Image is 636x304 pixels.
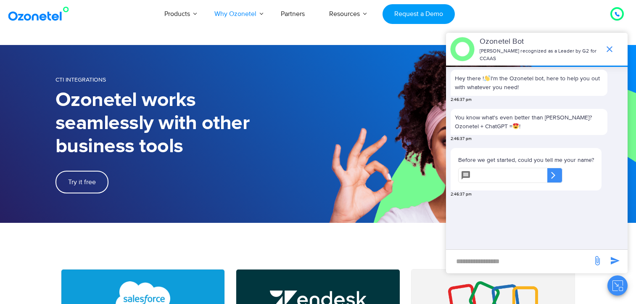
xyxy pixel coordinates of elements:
[607,275,628,296] button: Close chat
[589,252,606,269] span: send message
[455,113,603,131] p: You know what's even better than [PERSON_NAME]? Ozonetel + ChatGPT = !
[55,76,106,83] span: CTI Integrations
[451,97,472,103] span: 2:46:37 pm
[55,89,318,158] h1: Ozonetel works seamlessly with other business tools
[601,41,618,58] span: end chat or minimize
[451,136,472,142] span: 2:46:37 pm
[513,123,519,129] img: 😍
[480,48,600,63] p: [PERSON_NAME] recognized as a Leader by G2 for CCAAS
[451,191,472,198] span: 2:46:37 pm
[607,252,623,269] span: send message
[484,75,490,81] img: 👋
[450,254,588,269] div: new-msg-input
[383,4,454,24] a: Request a Demo
[455,74,603,92] p: Hey there ! I'm the Ozonetel bot, here to help you out with whatever you need!
[55,171,108,193] a: Try it free
[480,36,600,48] p: Ozonetel Bot
[458,156,594,164] p: Before we get started, could you tell me your name?
[450,37,475,61] img: header
[68,179,96,185] span: Try it free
